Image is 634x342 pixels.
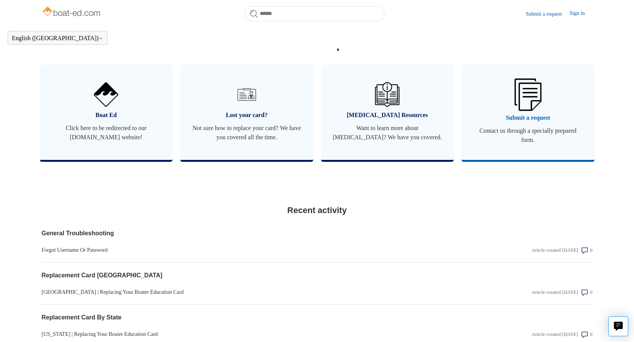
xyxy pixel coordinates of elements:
img: 01HZPCYVZMCNPYXCC0DPA2R54M [375,82,399,107]
span: Contact us through a specially prepared form. [473,126,583,145]
a: Boat Ed Click here to be redirected to our [DOMAIN_NAME] website! [40,65,173,160]
input: Search [244,6,385,21]
img: 01HZPCYVT14CG9T703FEE4SFXC [235,82,259,107]
h2: Recent activity [42,204,593,217]
a: Replacement Card [GEOGRAPHIC_DATA] [42,271,427,280]
a: Lost your card? Not sure how to replace your card? We have you covered all the time. [180,65,313,160]
span: [MEDICAL_DATA] Resources [332,111,443,120]
button: English ([GEOGRAPHIC_DATA]) [12,35,103,42]
img: Boat-Ed Help Center home page [42,5,103,20]
span: Submit a request [473,113,583,122]
div: Article created [DATE] [531,246,578,254]
img: 01HZPCYW3NK71669VZTW7XY4G9 [515,78,541,111]
a: [GEOGRAPHIC_DATA] | Replacing Your Boater Education Card [42,288,427,296]
button: Live chat [608,316,628,336]
span: Click here to be redirected to our [DOMAIN_NAME] website! [51,124,161,142]
a: Submit a request Contact us through a specially prepared form. [461,65,595,160]
a: [US_STATE] | Replacing Your Boater Education Card [42,330,427,338]
div: Article created [DATE] [531,288,578,296]
a: General Troubleshooting [42,229,427,238]
a: [MEDICAL_DATA] Resources Want to learn more about [MEDICAL_DATA]? We have you covered. [321,65,454,160]
span: Lost your card? [192,111,302,120]
span: Not sure how to replace your card? We have you covered all the time. [192,124,302,142]
span: Want to learn more about [MEDICAL_DATA]? We have you covered. [332,124,443,142]
div: Article created [DATE] [531,331,578,338]
span: Boat Ed [51,111,161,120]
a: Sign in [569,9,592,18]
img: 01HZPCYVNCVF44JPJQE4DN11EA [94,82,118,107]
a: Forgot Username Or Password [42,246,427,254]
a: Replacement Card By State [42,313,427,322]
a: Submit a request [526,10,569,18]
